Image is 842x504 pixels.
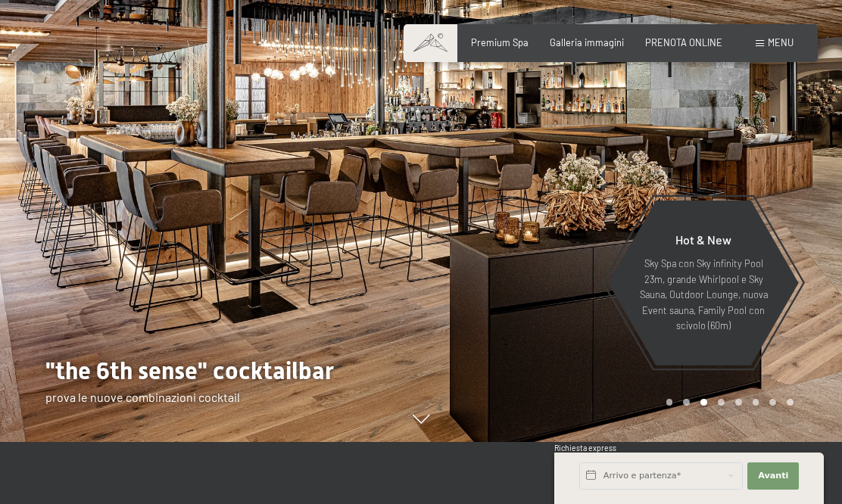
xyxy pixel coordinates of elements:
div: Carousel Page 2 [683,399,690,406]
div: Carousel Page 4 [718,399,725,406]
a: Galleria immagini [550,36,624,48]
span: Richiesta express [554,443,616,453]
a: Hot & New Sky Spa con Sky infinity Pool 23m, grande Whirlpool e Sky Sauna, Outdoor Lounge, nuova ... [607,200,800,366]
button: Avanti [747,462,799,490]
div: Carousel Page 7 [769,399,776,406]
div: Carousel Pagination [661,399,794,406]
a: Premium Spa [471,36,529,48]
div: Carousel Page 1 [666,399,673,406]
div: Carousel Page 6 [753,399,759,406]
span: Menu [768,36,794,48]
p: Sky Spa con Sky infinity Pool 23m, grande Whirlpool e Sky Sauna, Outdoor Lounge, nuova Event saun... [638,256,769,333]
div: Carousel Page 3 (Current Slide) [700,399,707,406]
span: Avanti [758,470,788,482]
a: PRENOTA ONLINE [645,36,722,48]
div: Carousel Page 8 [787,399,794,406]
span: Hot & New [675,232,731,247]
div: Carousel Page 5 [735,399,742,406]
